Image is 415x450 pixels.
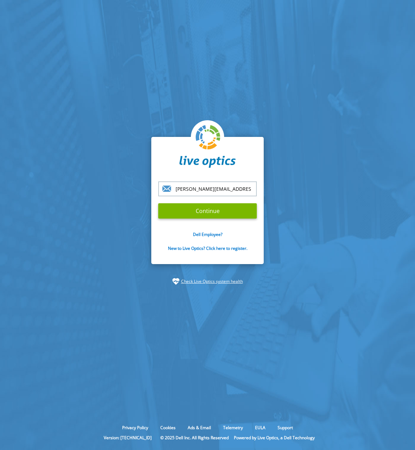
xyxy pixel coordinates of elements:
a: New to Live Optics? Click here to register. [168,245,247,251]
li: © 2025 Dell Inc. All Rights Reserved [157,435,232,441]
a: Ads & Email [183,425,216,431]
img: liveoptics-word.svg [179,156,236,168]
a: Support [272,425,298,431]
li: Powered by Live Optics, a Dell Technology [234,435,315,441]
input: email@address.com [158,181,257,196]
li: Version: [TECHNICAL_ID] [100,435,155,441]
a: EULA [250,425,271,431]
a: Cookies [155,425,181,431]
input: Continue [158,203,257,219]
a: Dell Employee? [193,231,222,237]
a: Check Live Optics system health [181,278,243,285]
a: Telemetry [218,425,248,431]
img: status-check-icon.svg [172,278,179,285]
a: Privacy Policy [117,425,153,431]
img: liveoptics-logo.svg [196,125,221,150]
